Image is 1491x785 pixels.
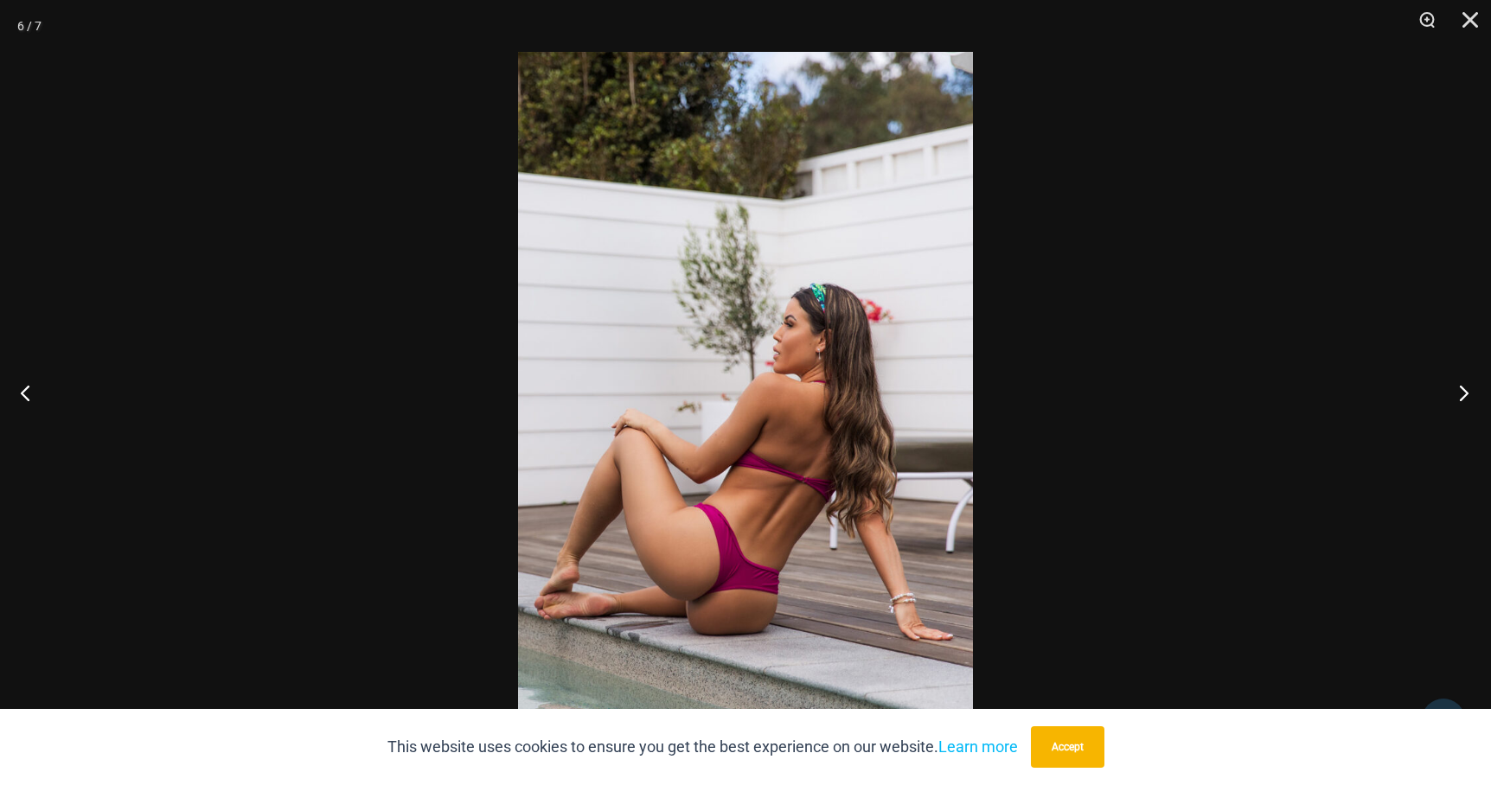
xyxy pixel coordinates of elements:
button: Accept [1031,726,1104,768]
img: Breakwater Berry Pink 341 halter 4956 Short 04 [518,52,973,733]
p: This website uses cookies to ensure you get the best experience on our website. [387,734,1018,760]
div: 6 / 7 [17,13,42,39]
button: Next [1426,349,1491,436]
a: Learn more [938,737,1018,756]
